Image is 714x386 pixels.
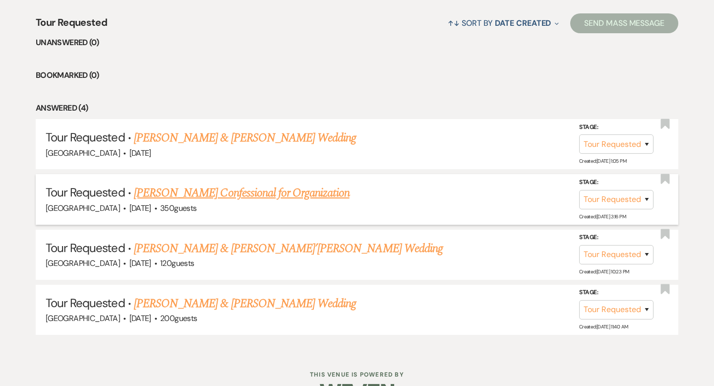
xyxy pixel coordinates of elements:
[448,18,460,28] span: ↑↓
[129,148,151,158] span: [DATE]
[579,158,626,164] span: Created: [DATE] 1:05 PM
[579,177,654,188] label: Stage:
[160,313,197,323] span: 200 guests
[579,213,626,220] span: Created: [DATE] 3:16 PM
[46,148,120,158] span: [GEOGRAPHIC_DATA]
[46,203,120,213] span: [GEOGRAPHIC_DATA]
[46,129,125,145] span: Tour Requested
[570,13,678,33] button: Send Mass Message
[46,240,125,256] span: Tour Requested
[36,15,107,36] span: Tour Requested
[36,69,678,82] li: Bookmarked (0)
[579,232,654,243] label: Stage:
[134,129,356,147] a: [PERSON_NAME] & [PERSON_NAME] Wedding
[46,185,125,200] span: Tour Requested
[129,258,151,268] span: [DATE]
[444,10,563,36] button: Sort By Date Created
[579,287,654,298] label: Stage:
[134,295,356,313] a: [PERSON_NAME] & [PERSON_NAME] Wedding
[46,258,120,268] span: [GEOGRAPHIC_DATA]
[495,18,551,28] span: Date Created
[129,313,151,323] span: [DATE]
[46,313,120,323] span: [GEOGRAPHIC_DATA]
[160,258,194,268] span: 120 guests
[36,36,678,49] li: Unanswered (0)
[160,203,196,213] span: 350 guests
[129,203,151,213] span: [DATE]
[579,323,628,330] span: Created: [DATE] 11:40 AM
[46,295,125,311] span: Tour Requested
[579,268,629,275] span: Created: [DATE] 10:23 PM
[36,102,678,115] li: Answered (4)
[579,122,654,133] label: Stage:
[134,240,443,257] a: [PERSON_NAME] & [PERSON_NAME]’[PERSON_NAME] Wedding
[134,184,350,202] a: [PERSON_NAME] Confessional for Organization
